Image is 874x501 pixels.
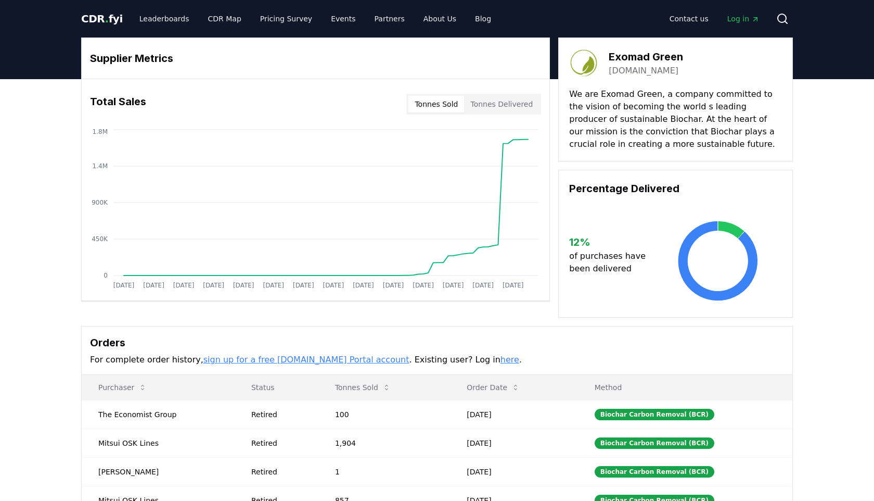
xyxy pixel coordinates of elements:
h3: Total Sales [90,94,146,115]
tspan: [DATE] [383,282,404,289]
a: CDR.fyi [81,11,123,26]
p: Method [586,382,784,393]
nav: Main [131,9,499,28]
tspan: [DATE] [503,282,524,289]
a: Leaderboards [131,9,198,28]
tspan: [DATE] [443,282,464,289]
button: Tonnes Sold [327,377,399,398]
tspan: 0 [104,272,108,279]
tspan: 900K [92,199,108,206]
tspan: [DATE] [263,282,284,289]
button: Order Date [458,377,528,398]
tspan: [DATE] [472,282,494,289]
h3: 12 % [569,234,654,250]
tspan: [DATE] [233,282,254,289]
td: [DATE] [450,429,577,457]
a: Blog [467,9,499,28]
h3: Supplier Metrics [90,51,541,66]
tspan: 1.4M [93,162,108,170]
span: Log in [727,14,760,24]
button: Tonnes Sold [408,96,464,112]
div: Biochar Carbon Removal (BCR) [595,409,714,420]
a: here [500,355,519,365]
p: For complete order history, . Existing user? Log in . [90,354,784,366]
td: 1,904 [318,429,450,457]
button: Tonnes Delivered [464,96,539,112]
span: CDR fyi [81,12,123,25]
img: Exomad Green-logo [569,48,598,78]
tspan: [DATE] [143,282,164,289]
h3: Orders [90,335,784,350]
span: . [105,12,109,25]
p: of purchases have been delivered [569,250,654,275]
a: CDR Map [200,9,250,28]
h3: Percentage Delivered [569,181,782,196]
tspan: [DATE] [293,282,314,289]
tspan: [DATE] [173,282,195,289]
a: Events [323,9,364,28]
td: 100 [318,400,450,429]
td: [DATE] [450,457,577,486]
div: Retired [251,438,310,448]
div: Biochar Carbon Removal (BCR) [595,437,714,449]
a: Pricing Survey [252,9,320,28]
tspan: [DATE] [113,282,135,289]
a: [DOMAIN_NAME] [609,65,678,77]
h3: Exomad Green [609,49,683,65]
a: Partners [366,9,413,28]
td: [PERSON_NAME] [82,457,235,486]
tspan: 1.8M [93,128,108,135]
a: Log in [719,9,768,28]
tspan: 450K [92,235,108,243]
td: Mitsui OSK Lines [82,429,235,457]
a: Contact us [661,9,717,28]
p: Status [243,382,310,393]
button: Purchaser [90,377,155,398]
td: The Economist Group [82,400,235,429]
td: [DATE] [450,400,577,429]
a: sign up for a free [DOMAIN_NAME] Portal account [203,355,409,365]
div: Retired [251,409,310,420]
a: About Us [415,9,465,28]
td: 1 [318,457,450,486]
div: Biochar Carbon Removal (BCR) [595,466,714,478]
div: Retired [251,467,310,477]
nav: Main [661,9,768,28]
tspan: [DATE] [203,282,224,289]
p: We are Exomad Green, a company committed to the vision of becoming the world s leading producer o... [569,88,782,151]
tspan: [DATE] [413,282,434,289]
tspan: [DATE] [353,282,374,289]
tspan: [DATE] [323,282,344,289]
